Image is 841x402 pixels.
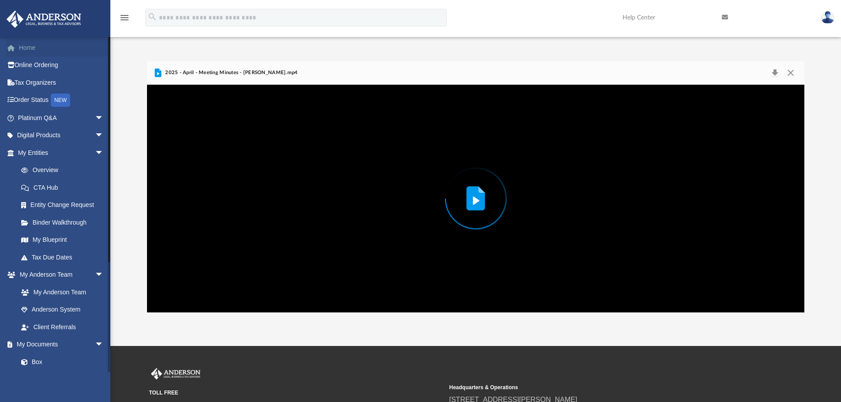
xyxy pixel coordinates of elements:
a: Overview [12,162,117,179]
img: User Pic [821,11,834,24]
a: Tax Organizers [6,74,117,91]
a: Order StatusNEW [6,91,117,109]
a: Tax Due Dates [12,248,117,266]
a: Binder Walkthrough [12,214,117,231]
a: Box [12,353,108,371]
a: Meeting Minutes [12,371,113,388]
span: 2025 - April - Meeting Minutes - [PERSON_NAME].mp4 [163,69,298,77]
div: Preview [147,61,805,312]
a: My Entitiesarrow_drop_down [6,144,117,162]
small: TOLL FREE [149,389,443,397]
a: My Blueprint [12,231,113,249]
a: Anderson System [12,301,113,319]
a: CTA Hub [12,179,117,196]
a: My Documentsarrow_drop_down [6,336,113,353]
span: arrow_drop_down [95,109,113,127]
a: Platinum Q&Aarrow_drop_down [6,109,117,127]
a: My Anderson Teamarrow_drop_down [6,266,113,284]
span: arrow_drop_down [95,336,113,354]
div: NEW [51,94,70,107]
a: Entity Change Request [12,196,117,214]
span: arrow_drop_down [95,266,113,284]
a: Home [6,39,117,56]
img: Anderson Advisors Platinum Portal [4,11,84,28]
span: arrow_drop_down [95,144,113,162]
a: menu [119,17,130,23]
a: Digital Productsarrow_drop_down [6,127,117,144]
a: Online Ordering [6,56,117,74]
i: search [147,12,157,22]
img: Anderson Advisors Platinum Portal [149,368,202,379]
button: Download [767,67,783,79]
small: Headquarters & Operations [449,383,743,391]
a: Client Referrals [12,318,113,336]
a: My Anderson Team [12,283,108,301]
span: arrow_drop_down [95,127,113,145]
i: menu [119,12,130,23]
button: Close [783,67,799,79]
